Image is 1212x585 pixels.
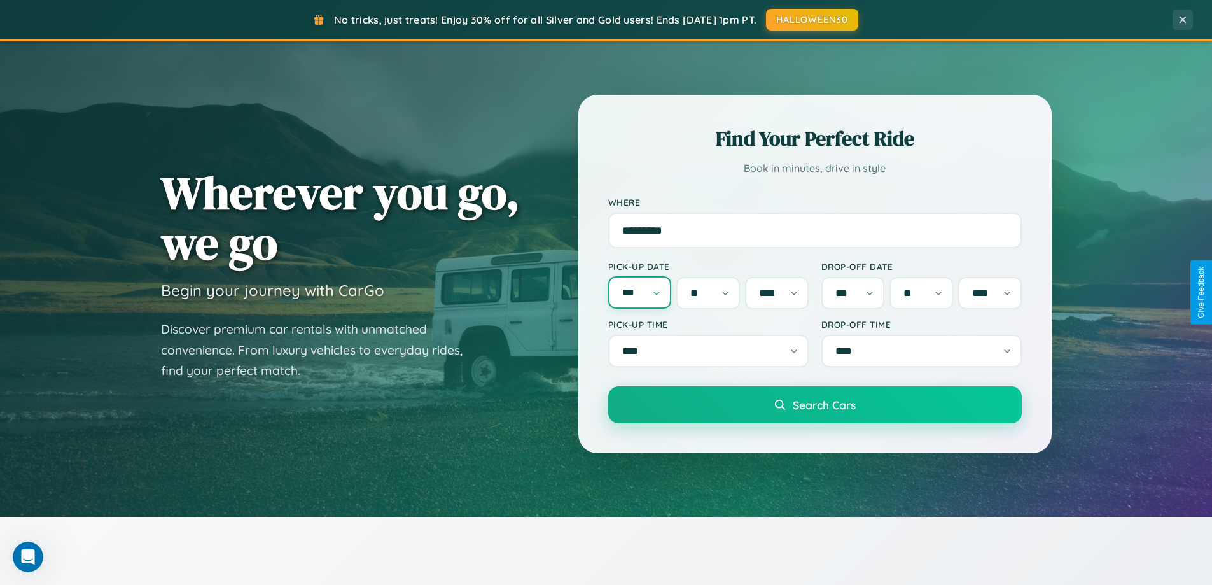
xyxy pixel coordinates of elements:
[608,319,809,330] label: Pick-up Time
[821,319,1022,330] label: Drop-off Time
[608,159,1022,178] p: Book in minutes, drive in style
[608,125,1022,153] h2: Find Your Perfect Ride
[608,261,809,272] label: Pick-up Date
[334,13,756,26] span: No tricks, just treats! Enjoy 30% off for all Silver and Gold users! Ends [DATE] 1pm PT.
[161,281,384,300] h3: Begin your journey with CarGo
[1197,267,1206,318] div: Give Feedback
[161,167,520,268] h1: Wherever you go, we go
[821,261,1022,272] label: Drop-off Date
[766,9,858,31] button: HALLOWEEN30
[793,398,856,412] span: Search Cars
[13,542,43,572] iframe: Intercom live chat
[161,319,479,381] p: Discover premium car rentals with unmatched convenience. From luxury vehicles to everyday rides, ...
[608,197,1022,208] label: Where
[608,386,1022,423] button: Search Cars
